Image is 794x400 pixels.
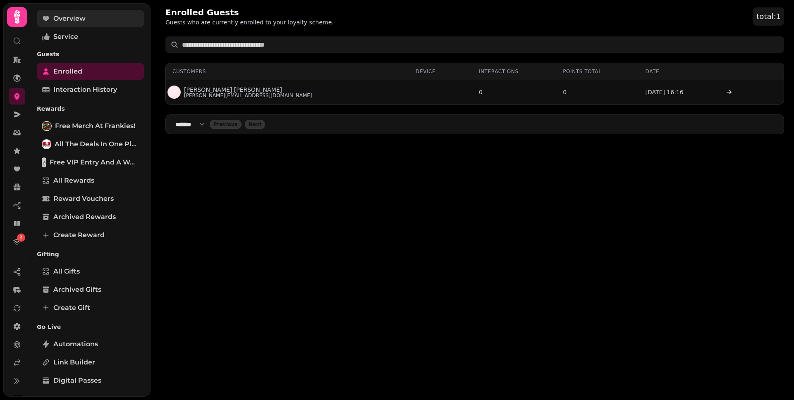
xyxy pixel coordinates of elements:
[20,235,22,240] span: 2
[53,357,95,367] span: Link Builder
[37,319,144,334] p: Go Live
[479,68,550,75] div: Interactions
[37,263,144,280] a: All Gifts
[245,120,265,129] button: next
[165,114,784,134] nav: Pagination
[53,285,101,295] span: Archived Gifts
[53,376,101,386] span: Digital Passes
[172,68,402,75] div: Customers
[37,10,144,27] a: Overview
[37,101,144,116] p: Rewards
[53,267,80,276] span: All Gifts
[37,281,144,298] a: Archived Gifts
[53,212,116,222] span: Archived Rewards
[53,32,78,42] span: Service
[37,172,144,189] a: All Rewards
[184,92,312,99] p: [PERSON_NAME][EMAIL_ADDRESS][DOMAIN_NAME]
[37,354,144,371] a: Link Builder
[37,47,144,62] p: Guests
[43,122,51,130] img: Free Merch at Frankies!
[249,122,262,127] span: Next
[37,29,144,45] a: Service
[646,68,714,75] div: Date
[416,68,466,75] div: Device
[210,120,242,129] button: back
[646,88,714,96] div: [DATE] 16:16
[170,88,179,96] p: D M
[37,372,144,389] a: Digital Passes
[53,194,114,204] span: Reward Vouchers
[37,336,144,352] a: Automations
[37,209,144,225] a: Archived Rewards
[55,139,139,149] span: All the deals in one place!
[53,230,105,240] span: Create reward
[37,227,144,243] a: Create reward
[53,67,82,76] span: Enrolled
[53,339,98,349] span: Automations
[37,247,144,262] p: Gifting
[165,18,334,26] p: Guests who are currently enrolled to your loyalty scheme.
[563,88,632,96] div: 0
[37,118,144,134] a: Free Merch at Frankies!Free Merch at Frankies!
[43,158,45,167] img: Free VIP entry and a welcome drink at Shanghai Saturdays
[37,300,144,316] a: Create Gift
[37,63,144,80] a: Enrolled
[53,85,117,95] span: Interaction History
[53,176,94,186] span: All Rewards
[753,7,784,26] div: total: 1
[479,88,550,96] div: 0
[50,157,139,167] span: Free VIP entry and a welcome drink at [GEOGRAPHIC_DATA] Saturdays
[53,303,90,313] span: Create Gift
[37,136,144,152] a: All the deals in one place!All the deals in one place!
[213,122,238,127] span: Previous
[37,154,144,171] a: Free VIP entry and a welcome drink at Shanghai SaturdaysFree VIP entry and a welcome drink at [GE...
[43,140,50,148] img: All the deals in one place!
[53,14,86,24] span: Overview
[37,81,144,98] a: Interaction History
[184,86,282,94] p: [PERSON_NAME] [PERSON_NAME]
[37,190,144,207] a: Reward Vouchers
[9,233,25,250] a: 2
[165,7,324,18] h2: Enrolled Guests
[167,86,312,99] a: DM[PERSON_NAME] [PERSON_NAME][PERSON_NAME][EMAIL_ADDRESS][DOMAIN_NAME]
[563,68,632,75] div: Points Total
[55,121,135,131] span: Free Merch at Frankies!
